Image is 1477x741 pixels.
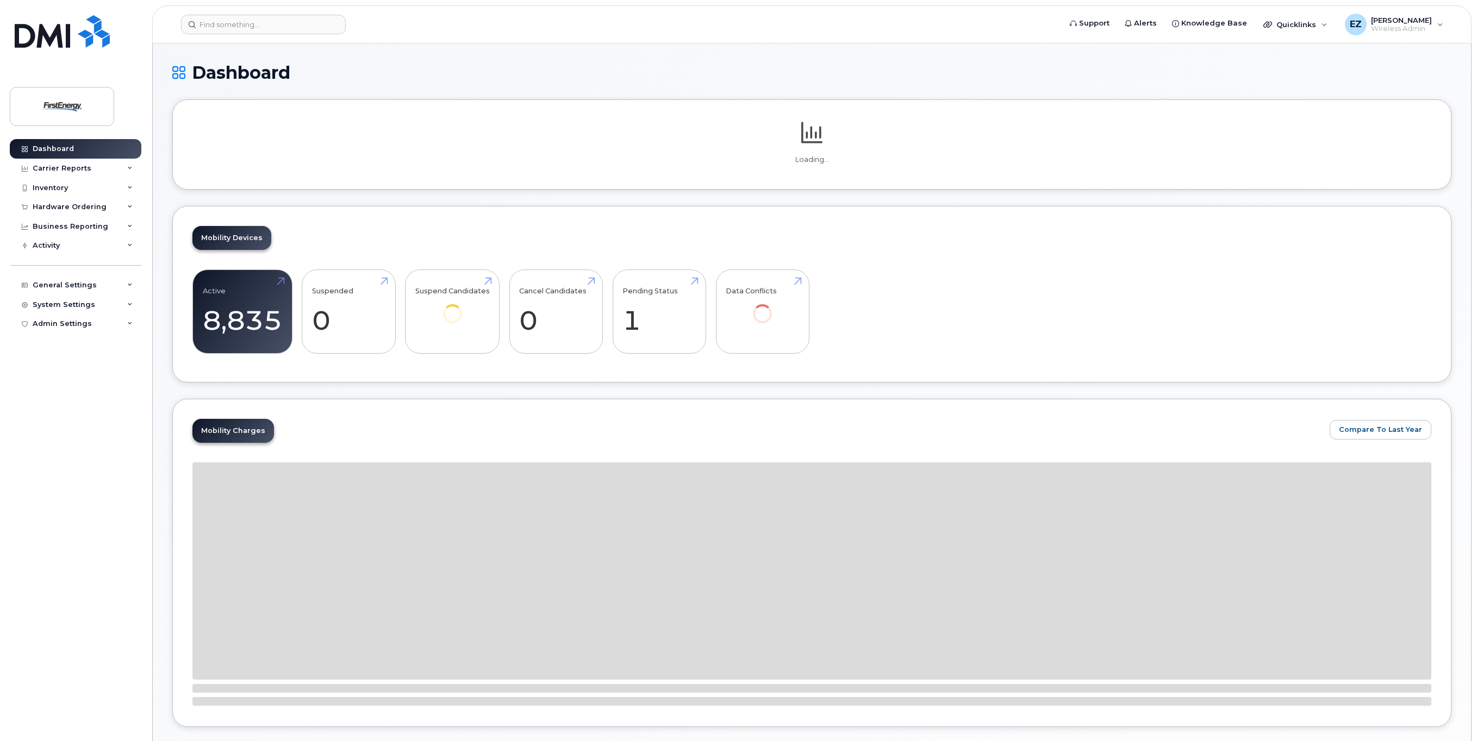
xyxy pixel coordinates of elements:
h1: Dashboard [172,63,1451,82]
a: Data Conflicts [726,276,799,338]
a: Cancel Candidates 0 [519,276,593,348]
a: Mobility Charges [192,419,274,443]
button: Compare To Last Year [1330,420,1431,439]
a: Suspend Candidates [415,276,490,338]
a: Pending Status 1 [622,276,696,348]
a: Suspended 0 [312,276,385,348]
a: Active 8,835 [203,276,282,348]
span: Compare To Last Year [1339,424,1422,435]
a: Mobility Devices [192,226,271,250]
p: Loading... [192,155,1431,165]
